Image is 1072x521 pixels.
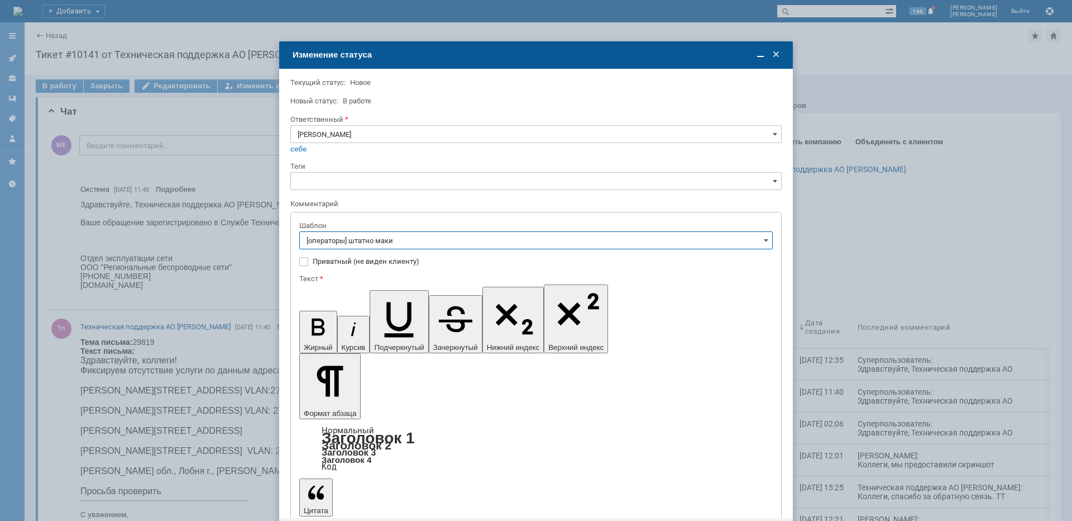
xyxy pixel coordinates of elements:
[299,353,361,419] button: Формат абзаца
[342,343,366,352] span: Курсив
[370,290,428,353] button: Подчеркнутый
[290,199,779,210] div: Комментарий
[482,287,544,353] button: Нижний индекс
[322,425,374,435] a: Нормальный
[290,116,779,123] div: Ответственный
[487,343,540,352] span: Нижний индекс
[299,311,337,353] button: Жирный
[374,343,424,352] span: Подчеркнутый
[322,462,337,472] a: Код
[322,455,371,465] a: Заголовок 4
[299,222,770,229] div: Шаблон
[290,145,307,154] a: себе
[350,78,371,87] span: Новое
[290,163,779,170] div: Теги
[433,343,478,352] span: Зачеркнутый
[322,439,391,452] a: Заголовок 2
[548,343,604,352] span: Верхний индекс
[337,316,370,353] button: Курсив
[304,506,328,515] span: Цитата
[299,275,770,282] div: Текст
[304,343,333,352] span: Жирный
[429,295,482,353] button: Зачеркнутый
[770,49,782,60] span: Закрыть
[322,429,415,447] a: Заголовок 1
[290,97,338,105] label: Новый статус:
[544,285,608,353] button: Верхний индекс
[290,78,346,87] label: Текущий статус:
[313,257,770,266] label: Приватный (не виден клиенту)
[343,97,371,105] span: В работе
[304,409,356,418] span: Формат абзаца
[299,427,773,471] div: Формат абзаца
[293,50,782,60] div: Изменение статуса
[299,479,333,517] button: Цитата
[322,447,376,457] a: Заголовок 3
[755,49,766,60] span: Свернуть (Ctrl + M)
